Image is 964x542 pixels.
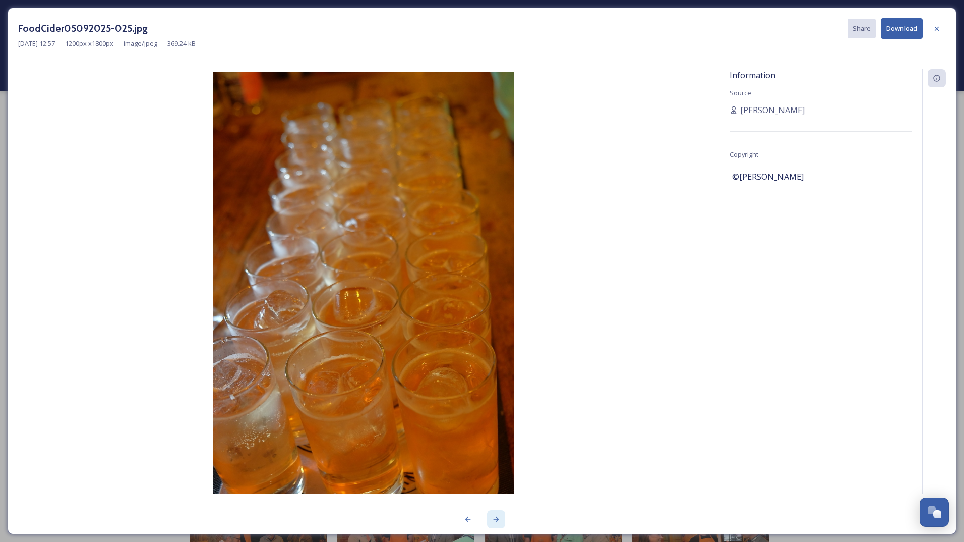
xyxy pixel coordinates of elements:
[920,498,949,527] button: Open Chat
[881,18,923,39] button: Download
[740,104,805,116] span: [PERSON_NAME]
[18,72,709,523] img: FoodCider05092025-025.jpg
[730,70,775,81] span: Information
[730,88,751,97] span: Source
[730,150,758,159] span: Copyright
[124,39,157,48] span: image/jpeg
[65,39,113,48] span: 1200 px x 1800 px
[732,171,804,183] span: ©[PERSON_NAME]
[18,39,55,48] span: [DATE] 12:57
[18,21,148,36] h3: FoodCider05092025-025.jpg
[167,39,196,48] span: 369.24 kB
[848,19,876,38] button: Share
